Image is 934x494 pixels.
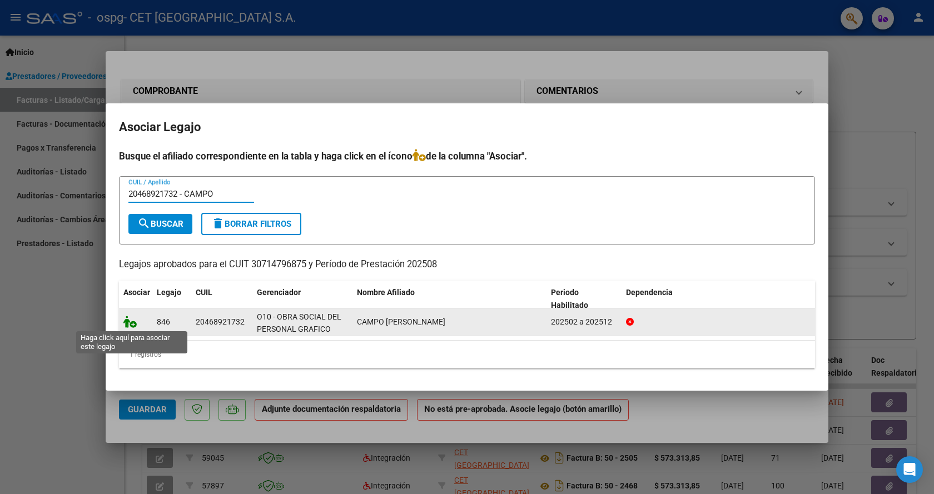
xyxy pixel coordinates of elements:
button: Borrar Filtros [201,213,301,235]
datatable-header-cell: Dependencia [622,281,816,317]
span: Dependencia [626,288,673,297]
div: 1 registros [119,341,815,368]
button: Buscar [128,214,192,234]
datatable-header-cell: Gerenciador [252,281,352,317]
datatable-header-cell: Legajo [152,281,191,317]
span: Buscar [137,219,183,229]
p: Legajos aprobados para el CUIT 30714796875 y Período de Prestación 202508 [119,258,815,272]
span: Nombre Afiliado [357,288,415,297]
span: 846 [157,317,170,326]
span: Borrar Filtros [211,219,291,229]
span: Legajo [157,288,181,297]
span: Periodo Habilitado [551,288,588,310]
datatable-header-cell: Periodo Habilitado [547,281,622,317]
div: 20468921732 [196,316,245,328]
span: Asociar [123,288,150,297]
div: Open Intercom Messenger [896,456,923,483]
mat-icon: delete [211,217,225,230]
div: 202502 a 202512 [551,316,617,328]
datatable-header-cell: Nombre Afiliado [352,281,547,317]
h2: Asociar Legajo [119,117,815,138]
datatable-header-cell: Asociar [119,281,152,317]
span: CAMPO THOMAS AGUSTIN [357,317,445,326]
mat-icon: search [137,217,151,230]
h4: Busque el afiliado correspondiente en la tabla y haga click en el ícono de la columna "Asociar". [119,149,815,163]
datatable-header-cell: CUIL [191,281,252,317]
span: Gerenciador [257,288,301,297]
span: CUIL [196,288,212,297]
span: O10 - OBRA SOCIAL DEL PERSONAL GRAFICO [257,312,341,334]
